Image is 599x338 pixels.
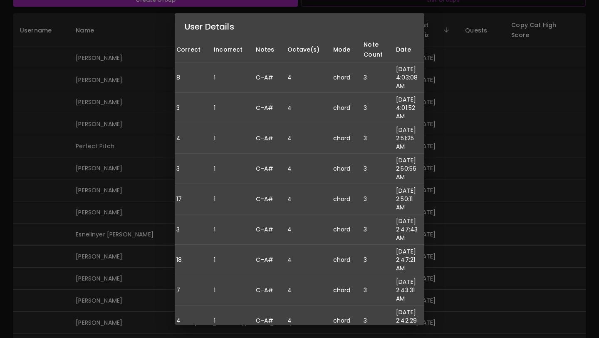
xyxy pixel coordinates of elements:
td: C-A# [249,184,281,214]
th: Notes [249,37,281,62]
td: 4 [281,93,326,123]
td: C-A# [249,93,281,123]
td: [DATE] 2:47:43 AM [389,214,424,245]
td: chord [327,306,357,336]
td: 1 [207,62,249,93]
td: chord [327,184,357,214]
td: 1 [207,275,249,306]
td: chord [327,93,357,123]
td: 3 [357,154,389,184]
td: 1 [207,154,249,184]
td: 3 [170,93,207,123]
td: [DATE] 2:51:25 AM [389,123,424,154]
td: [DATE] 2:43:31 AM [389,275,424,306]
td: 4 [281,184,326,214]
td: 3 [357,245,389,275]
td: [DATE] 4:03:08 AM [389,62,424,93]
td: 4 [281,123,326,154]
td: chord [327,214,357,245]
td: 4 [281,306,326,336]
td: chord [327,154,357,184]
td: 3 [170,154,207,184]
td: 1 [207,214,249,245]
td: C-A# [249,123,281,154]
th: Incorrect [207,37,249,62]
td: 18 [170,245,207,275]
td: 7 [170,275,207,306]
td: [DATE] 2:42:29 AM [389,306,424,336]
td: [DATE] 2:50:11 AM [389,184,424,214]
td: [DATE] 2:47:21 AM [389,245,424,275]
td: 3 [170,214,207,245]
td: 4 [281,245,326,275]
td: 4 [281,214,326,245]
td: 3 [357,306,389,336]
td: C-A# [249,275,281,306]
td: 4 [170,306,207,336]
td: C-A# [249,214,281,245]
td: 1 [207,93,249,123]
td: C-A# [249,245,281,275]
td: 1 [207,245,249,275]
td: 1 [207,184,249,214]
td: 3 [357,214,389,245]
td: 1 [207,123,249,154]
td: 4 [170,123,207,154]
td: chord [327,245,357,275]
th: Correct [170,37,207,62]
td: chord [327,275,357,306]
td: 4 [281,275,326,306]
td: [DATE] 2:50:56 AM [389,154,424,184]
td: chord [327,123,357,154]
th: Mode [327,37,357,62]
th: Date [389,37,424,62]
h2: User Details [175,13,424,40]
td: 1 [207,306,249,336]
td: 3 [357,275,389,306]
td: C-A# [249,154,281,184]
td: 17 [170,184,207,214]
th: Octave(s) [281,37,326,62]
td: 3 [357,184,389,214]
td: 8 [170,62,207,93]
td: 3 [357,62,389,93]
td: [DATE] 4:01:52 AM [389,93,424,123]
td: 4 [281,154,326,184]
td: C-A# [249,62,281,93]
th: Note Count [357,37,389,62]
td: 4 [281,62,326,93]
td: C-A# [249,306,281,336]
td: 3 [357,93,389,123]
td: 3 [357,123,389,154]
td: chord [327,62,357,93]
